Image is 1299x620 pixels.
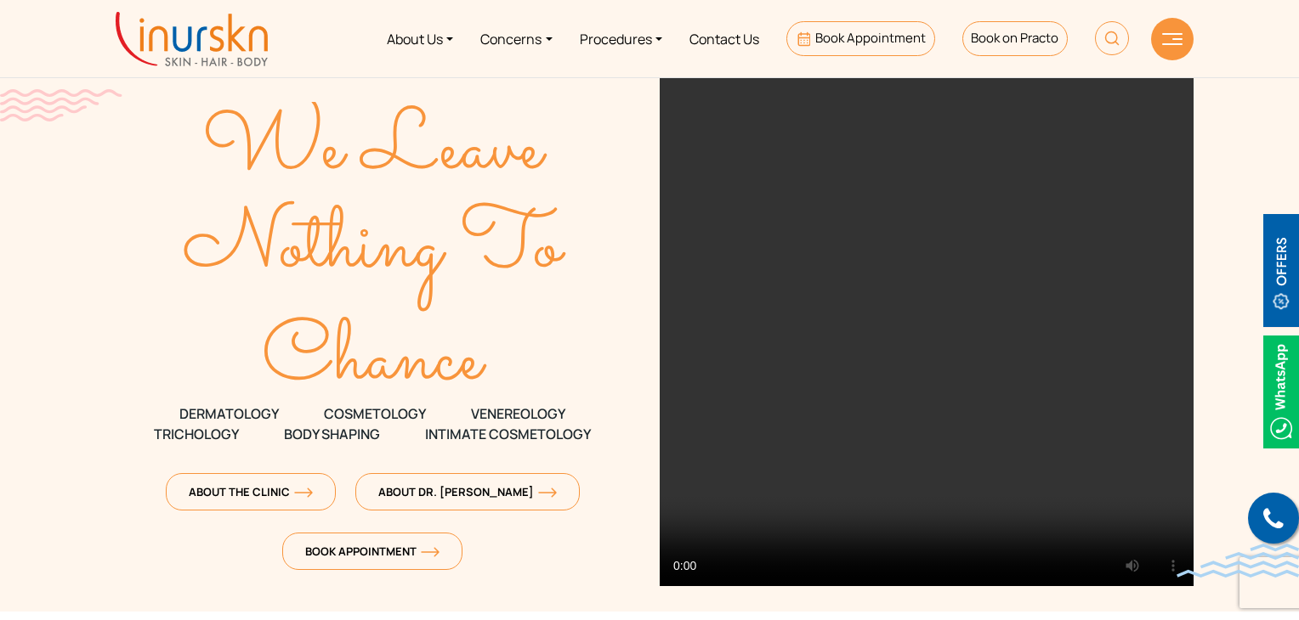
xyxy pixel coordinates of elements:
span: Intimate Cosmetology [425,424,591,444]
img: hamLine.svg [1162,33,1183,45]
span: Book Appointment [305,544,440,559]
a: Contact Us [676,7,773,70]
img: offerBt [1263,214,1299,327]
img: orange-arrow [538,488,557,498]
img: orange-arrow [421,547,440,557]
a: About Dr. [PERSON_NAME]orange-arrow [355,473,580,510]
span: TRICHOLOGY [154,424,239,444]
a: Book Appointmentorange-arrow [282,533,462,570]
a: Whatsappicon [1263,381,1299,400]
img: HeaderSearch [1095,21,1129,55]
span: Book Appointment [815,29,926,47]
span: COSMETOLOGY [324,403,426,424]
a: Book on Practo [962,21,1068,56]
span: About Dr. [PERSON_NAME] [378,484,557,499]
a: Concerns [467,7,565,70]
span: Body Shaping [284,424,380,444]
text: Chance [263,298,488,424]
text: Nothing To [184,185,567,311]
img: Whatsappicon [1263,335,1299,448]
span: Book on Practo [971,29,1058,47]
a: Book Appointment [786,21,935,56]
a: About Us [373,7,467,70]
span: VENEREOLOGY [471,403,565,424]
a: Procedures [566,7,676,70]
span: About The Clinic [189,484,313,499]
img: orange-arrow [294,488,313,498]
text: We Leave [202,87,547,213]
img: bluewave [1177,544,1299,578]
span: DERMATOLOGY [179,403,279,424]
img: inurskn-logo [116,12,268,66]
a: About The Clinicorange-arrow [166,473,336,510]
